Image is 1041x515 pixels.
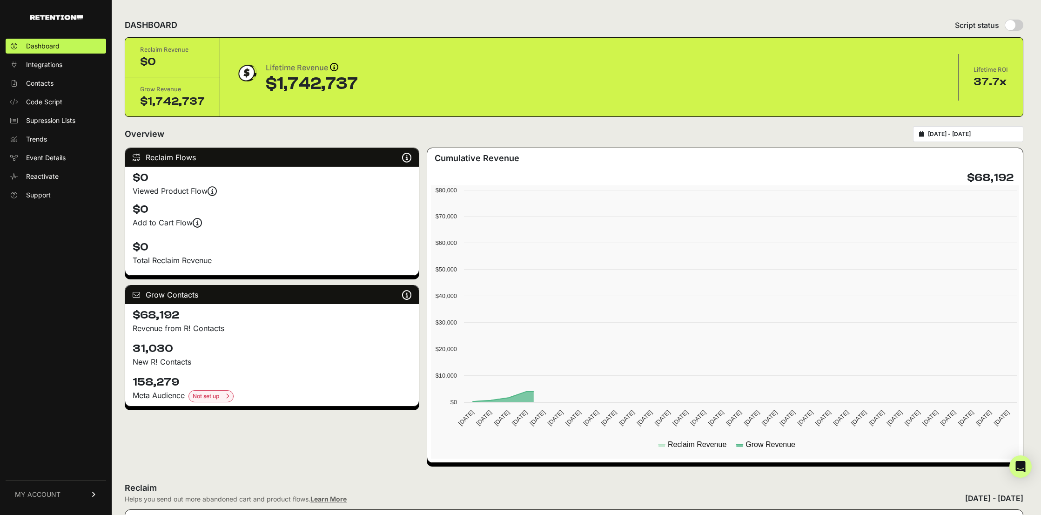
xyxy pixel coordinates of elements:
[796,409,814,427] text: [DATE]
[475,409,493,427] text: [DATE]
[436,266,457,273] text: $50,000
[140,45,205,54] div: Reclaim Revenue
[760,409,779,427] text: [DATE]
[778,409,796,427] text: [DATE]
[6,95,106,109] a: Code Script
[125,495,347,504] div: Helps you send out more abandoned cart and product flows.
[939,409,957,427] text: [DATE]
[125,19,177,32] h2: DASHBOARD
[133,185,411,197] div: Viewed Product Flow
[450,399,457,406] text: $0
[850,409,868,427] text: [DATE]
[6,57,106,72] a: Integrations
[600,409,618,427] text: [DATE]
[6,169,106,184] a: Reactivate
[26,60,62,69] span: Integrations
[528,409,546,427] text: [DATE]
[668,440,726,448] text: Reclaim Revenue
[15,490,60,499] span: MY ACCOUNT
[886,409,904,427] text: [DATE]
[436,292,457,299] text: $40,000
[689,409,707,427] text: [DATE]
[436,239,457,246] text: $60,000
[133,170,411,185] h4: $0
[6,132,106,147] a: Trends
[6,76,106,91] a: Contacts
[974,75,1008,89] div: 37.7x
[725,409,743,427] text: [DATE]
[6,113,106,128] a: Supression Lists
[133,356,411,367] p: New R! Contacts
[510,409,529,427] text: [DATE]
[125,148,419,167] div: Reclaim Flows
[310,495,347,503] a: Learn More
[582,409,600,427] text: [DATE]
[133,341,411,356] h4: 31,030
[26,97,62,107] span: Code Script
[707,409,725,427] text: [DATE]
[457,409,475,427] text: [DATE]
[6,188,106,203] a: Support
[26,135,47,144] span: Trends
[814,409,832,427] text: [DATE]
[546,409,564,427] text: [DATE]
[140,54,205,69] div: $0
[6,39,106,54] a: Dashboard
[133,202,411,217] h4: $0
[6,150,106,165] a: Event Details
[133,217,411,228] div: Add to Cart Flow
[564,409,582,427] text: [DATE]
[867,409,886,427] text: [DATE]
[745,440,795,448] text: Grow Revenue
[436,187,457,194] text: $80,000
[974,65,1008,75] div: Lifetime ROI
[1009,455,1032,478] div: Open Intercom Messenger
[435,152,519,165] h3: Cumulative Revenue
[26,190,51,200] span: Support
[30,15,83,20] img: Retention.com
[743,409,761,427] text: [DATE]
[26,41,60,51] span: Dashboard
[133,390,411,402] div: Meta Audience
[493,409,511,427] text: [DATE]
[671,409,689,427] text: [DATE]
[618,409,636,427] text: [DATE]
[955,20,999,31] span: Script status
[125,481,347,495] h2: Reclaim
[436,213,457,220] text: $70,000
[125,128,164,141] h2: Overview
[266,75,358,93] div: $1,742,737
[140,94,205,109] div: $1,742,737
[266,61,358,75] div: Lifetime Revenue
[636,409,654,427] text: [DATE]
[133,255,411,266] p: Total Reclaim Revenue
[133,323,411,334] p: Revenue from R! Contacts
[974,409,993,427] text: [DATE]
[125,285,419,304] div: Grow Contacts
[133,308,411,323] h4: $68,192
[436,346,457,352] text: $20,000
[133,375,411,390] h4: 158,279
[903,409,921,427] text: [DATE]
[993,409,1011,427] text: [DATE]
[436,372,457,379] text: $10,000
[133,234,411,255] h4: $0
[26,79,54,88] span: Contacts
[653,409,672,427] text: [DATE]
[921,409,939,427] text: [DATE]
[965,493,1023,504] div: [DATE] - [DATE]
[26,153,66,163] span: Event Details
[832,409,850,427] text: [DATE]
[436,319,457,326] text: $30,000
[967,170,1014,185] h4: $68,192
[26,172,59,181] span: Reactivate
[140,85,205,94] div: Grow Revenue
[6,480,106,508] a: MY ACCOUNT
[235,61,258,85] img: dollar-coin-05c43ed7efb7bc0c12610022525b4bbbb207c7efeef5aecc26f025e68dcafac9.png
[957,409,975,427] text: [DATE]
[26,116,75,125] span: Supression Lists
